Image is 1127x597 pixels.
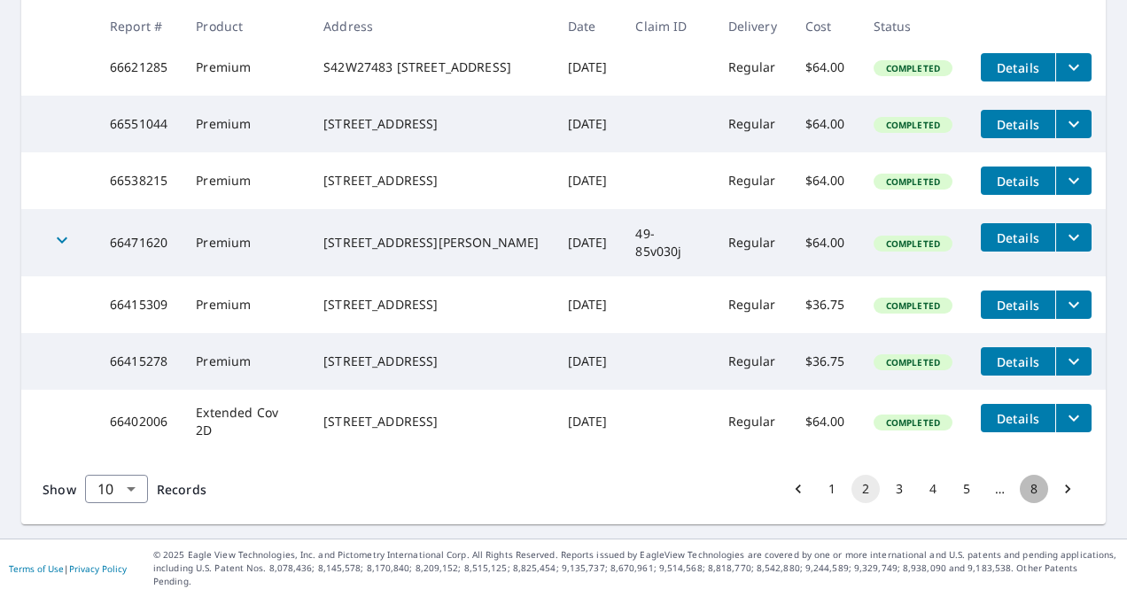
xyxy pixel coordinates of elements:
td: [DATE] [554,39,622,96]
td: 66551044 [96,96,182,152]
button: detailsBtn-66621285 [981,53,1055,81]
td: Premium [182,209,309,276]
button: Go to next page [1053,475,1082,503]
td: 66471620 [96,209,182,276]
td: Premium [182,39,309,96]
td: [DATE] [554,96,622,152]
td: 66538215 [96,152,182,209]
span: Completed [875,299,951,312]
td: Regular [714,333,791,390]
td: [DATE] [554,276,622,333]
div: S42W27483 [STREET_ADDRESS] [323,58,539,76]
div: [STREET_ADDRESS] [323,353,539,370]
nav: pagination navigation [781,475,1084,503]
button: detailsBtn-66415309 [981,291,1055,319]
button: detailsBtn-66538215 [981,167,1055,195]
p: © 2025 Eagle View Technologies, Inc. and Pictometry International Corp. All Rights Reserved. Repo... [153,548,1118,588]
span: Show [43,481,76,498]
button: filesDropdownBtn-66621285 [1055,53,1092,81]
td: Regular [714,96,791,152]
span: Details [991,353,1045,370]
button: Go to page 3 [885,475,913,503]
div: [STREET_ADDRESS] [323,115,539,133]
span: Completed [875,237,951,250]
span: Details [991,297,1045,314]
button: Go to page 4 [919,475,947,503]
span: Details [991,59,1045,76]
div: [STREET_ADDRESS] [323,413,539,430]
span: Completed [875,175,951,188]
button: detailsBtn-66471620 [981,223,1055,252]
div: Show 10 records [85,475,148,503]
div: [STREET_ADDRESS][PERSON_NAME] [323,234,539,252]
td: $64.00 [791,390,859,454]
button: Go to page 5 [952,475,981,503]
span: Completed [875,62,951,74]
td: Regular [714,390,791,454]
td: Premium [182,152,309,209]
td: 49-85v030j [621,209,713,276]
a: Privacy Policy [69,562,127,575]
button: page 2 [851,475,880,503]
td: Regular [714,276,791,333]
td: $64.00 [791,39,859,96]
button: detailsBtn-66551044 [981,110,1055,138]
td: $36.75 [791,333,859,390]
button: Go to page 8 [1020,475,1048,503]
td: [DATE] [554,333,622,390]
span: Completed [875,416,951,429]
div: [STREET_ADDRESS] [323,172,539,190]
button: filesDropdownBtn-66415309 [1055,291,1092,319]
button: filesDropdownBtn-66471620 [1055,223,1092,252]
button: detailsBtn-66402006 [981,404,1055,432]
button: filesDropdownBtn-66402006 [1055,404,1092,432]
span: Details [991,173,1045,190]
div: [STREET_ADDRESS] [323,296,539,314]
td: $64.00 [791,96,859,152]
div: … [986,480,1014,498]
td: [DATE] [554,209,622,276]
td: 66415278 [96,333,182,390]
td: Regular [714,152,791,209]
td: Premium [182,96,309,152]
td: Regular [714,39,791,96]
span: Details [991,116,1045,133]
td: Regular [714,209,791,276]
td: $64.00 [791,152,859,209]
button: Go to previous page [784,475,812,503]
td: [DATE] [554,390,622,454]
span: Records [157,481,206,498]
a: Terms of Use [9,562,64,575]
td: 66402006 [96,390,182,454]
span: Details [991,229,1045,246]
div: 10 [85,464,148,514]
span: Details [991,410,1045,427]
td: 66621285 [96,39,182,96]
td: Premium [182,276,309,333]
td: 66415309 [96,276,182,333]
td: Premium [182,333,309,390]
p: | [9,563,127,574]
button: filesDropdownBtn-66538215 [1055,167,1092,195]
button: Go to page 1 [818,475,846,503]
td: [DATE] [554,152,622,209]
td: Extended Cov 2D [182,390,309,454]
td: $36.75 [791,276,859,333]
span: Completed [875,356,951,368]
button: detailsBtn-66415278 [981,347,1055,376]
td: $64.00 [791,209,859,276]
button: filesDropdownBtn-66551044 [1055,110,1092,138]
button: filesDropdownBtn-66415278 [1055,347,1092,376]
span: Completed [875,119,951,131]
